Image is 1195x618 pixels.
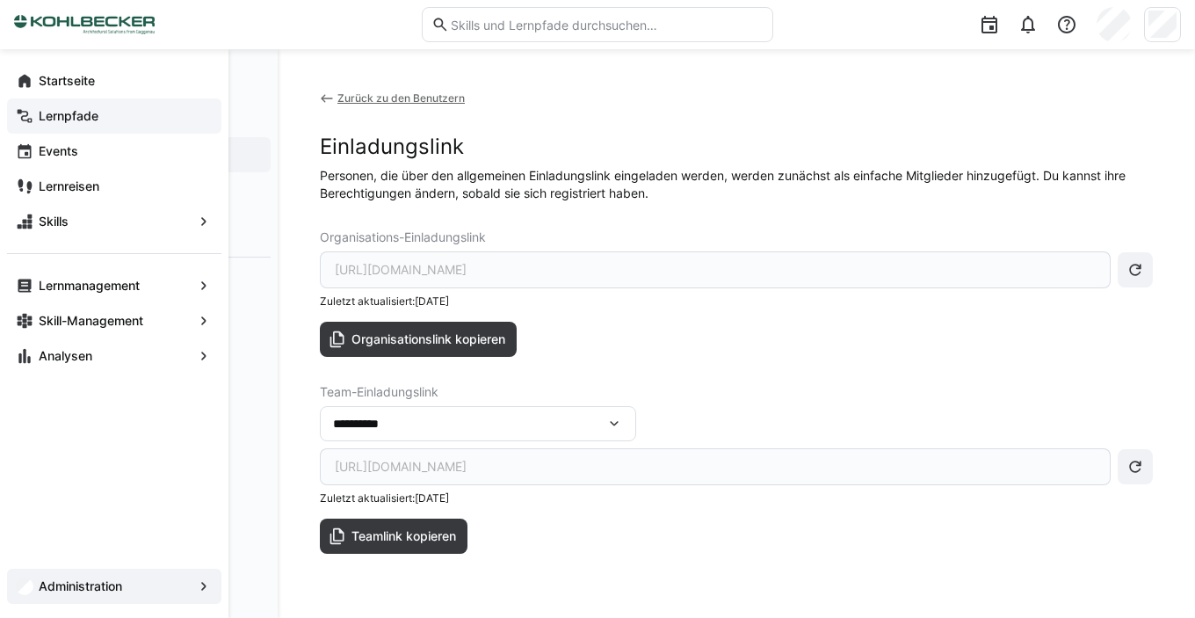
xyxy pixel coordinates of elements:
[320,385,438,399] div: Team-Einladungslink
[349,527,459,545] span: Teamlink kopieren
[320,251,1111,288] div: [URL][DOMAIN_NAME]
[320,167,1153,202] div: Personen, die über den allgemeinen Einladungslink eingeladen werden, werden zunächst als einfache...
[337,91,465,105] div: Zurück zu den Benutzern
[320,448,1111,485] div: [URL][DOMAIN_NAME]
[320,492,1153,505] div: Zuletzt aktualisiert:
[415,491,449,505] span: [DATE]
[320,322,517,357] button: Organisationslink kopieren
[320,295,1153,308] div: Zuletzt aktualisiert:
[349,331,508,348] span: Organisationslink kopieren
[320,134,1153,160] div: Einladungslink
[320,519,467,554] button: Teamlink kopieren
[415,294,449,308] span: [DATE]
[449,17,764,33] input: Skills und Lernpfade durchsuchen…
[320,230,1153,251] div: Organisations-Einladungslink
